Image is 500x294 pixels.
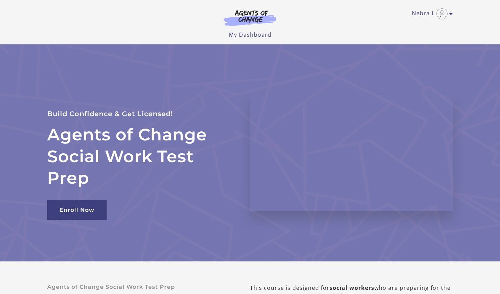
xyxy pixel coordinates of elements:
[47,284,228,290] p: Agents of Change Social Work Test Prep
[47,124,233,189] h2: Agents of Change Social Work Test Prep
[330,284,374,292] b: social workers
[229,31,272,38] a: My Dashboard
[47,108,233,120] p: Build Confidence & Get Licensed!
[217,10,283,26] img: Agents of Change Logo
[412,8,449,19] a: Toggle menu
[47,200,107,220] a: Enroll Now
